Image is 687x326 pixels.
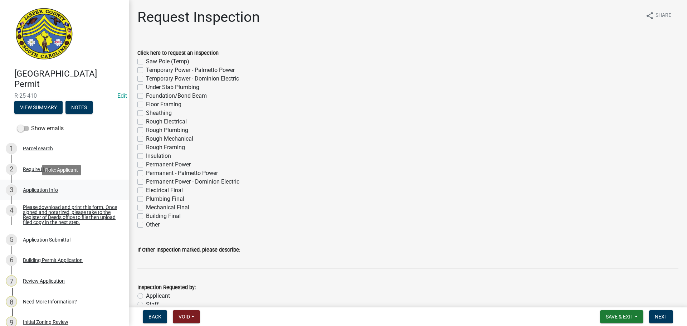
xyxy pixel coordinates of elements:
[14,105,63,111] wm-modal-confirm: Summary
[6,275,17,287] div: 7
[146,195,184,203] label: Plumbing Final
[65,105,93,111] wm-modal-confirm: Notes
[65,101,93,114] button: Notes
[655,314,667,320] span: Next
[146,117,187,126] label: Rough Electrical
[23,320,68,325] div: Initial Zoning Review
[146,203,189,212] label: Mechanical Final
[6,143,17,154] div: 1
[6,296,17,307] div: 8
[146,143,185,152] label: Rough Framing
[649,310,673,323] button: Next
[137,248,240,253] label: If Other Inspection marked, please describe:
[6,184,17,196] div: 3
[146,57,189,66] label: Saw Pole (Temp)
[640,9,677,23] button: shareShare
[146,186,183,195] label: Electrical Final
[137,9,260,26] h1: Request Inspection
[146,177,239,186] label: Permanent Power - Dominion Electric
[143,310,167,323] button: Back
[146,220,160,229] label: Other
[146,292,170,300] label: Applicant
[6,205,17,216] div: 4
[146,74,239,83] label: Temporary Power - Dominion Electric
[146,300,159,309] label: Staff
[23,146,53,151] div: Parcel search
[146,109,172,117] label: Sheathing
[173,310,200,323] button: Void
[23,167,51,172] div: Require User
[17,124,64,133] label: Show emails
[23,278,65,283] div: Review Application
[656,11,671,20] span: Share
[146,169,218,177] label: Permanent - Palmetto Power
[23,237,70,242] div: Application Submittal
[14,92,114,99] span: R-25-410
[600,310,643,323] button: Save & Exit
[146,160,191,169] label: Permanent Power
[148,314,161,320] span: Back
[6,234,17,245] div: 5
[42,165,81,175] div: Role: Applicant
[606,314,633,320] span: Save & Exit
[146,152,171,160] label: Insulation
[645,11,654,20] i: share
[179,314,190,320] span: Void
[23,188,58,193] div: Application Info
[137,51,219,56] label: Click here to request an inspection
[146,66,235,74] label: Temporary Power - Palmetto Power
[117,92,127,99] wm-modal-confirm: Edit Application Number
[137,285,196,290] label: Inspection Requested by:
[14,69,123,89] h4: [GEOGRAPHIC_DATA] Permit
[14,8,74,61] img: Jasper County, South Carolina
[14,101,63,114] button: View Summary
[146,100,181,109] label: Floor Framing
[6,164,17,175] div: 2
[117,92,127,99] a: Edit
[146,92,207,100] label: Foundation/Bond Beam
[146,83,199,92] label: Under Slab Plumbing
[23,205,117,225] div: Please download and print this form. Once signed and notarized, please take to the Register of De...
[146,126,188,135] label: Rough Plumbing
[23,299,77,304] div: Need More Information?
[23,258,83,263] div: Building Permit Application
[146,135,193,143] label: Rough Mechanical
[6,254,17,266] div: 6
[146,212,181,220] label: Building Final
